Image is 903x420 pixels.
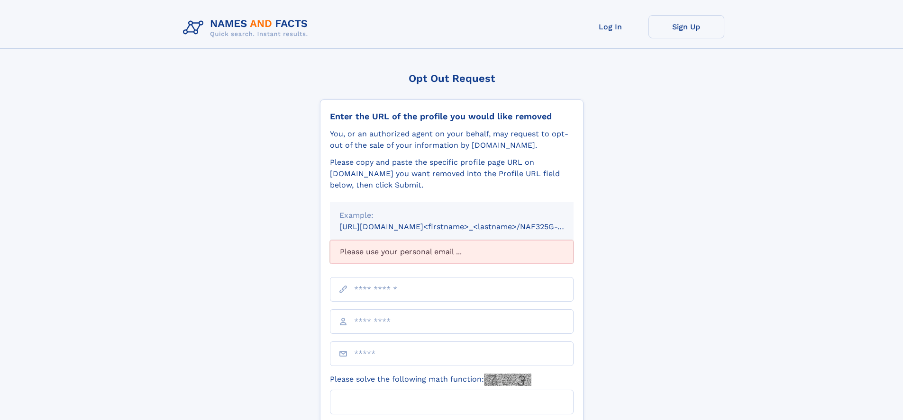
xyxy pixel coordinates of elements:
a: Sign Up [648,15,724,38]
small: [URL][DOMAIN_NAME]<firstname>_<lastname>/NAF325G-xxxxxxxx [339,222,592,231]
div: Please copy and paste the specific profile page URL on [DOMAIN_NAME] you want removed into the Pr... [330,157,574,191]
div: Enter the URL of the profile you would like removed [330,111,574,122]
div: You, or an authorized agent on your behalf, may request to opt-out of the sale of your informatio... [330,128,574,151]
label: Please solve the following math function: [330,374,531,386]
a: Log In [573,15,648,38]
div: Example: [339,210,564,221]
div: Please use your personal email ... [330,240,574,264]
img: Logo Names and Facts [179,15,316,41]
div: Opt Out Request [320,72,584,84]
